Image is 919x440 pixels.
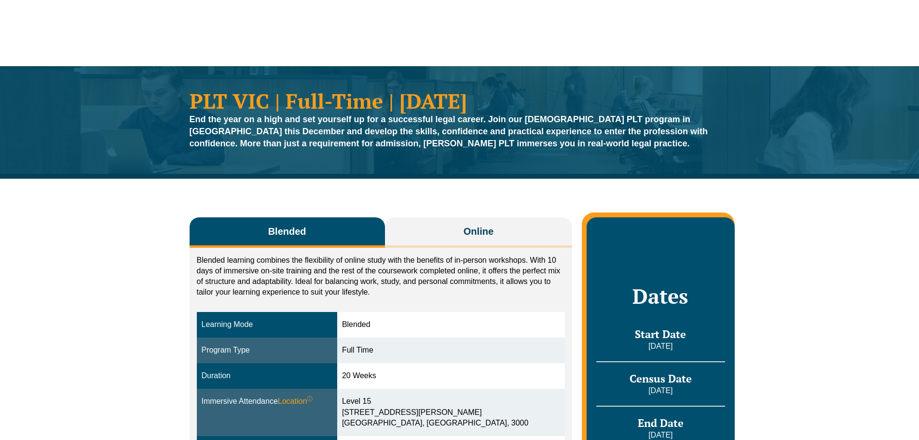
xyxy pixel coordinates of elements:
div: Blended [342,319,560,330]
span: Online [464,225,494,238]
div: Level 15 [STREET_ADDRESS][PERSON_NAME] [GEOGRAPHIC_DATA], [GEOGRAPHIC_DATA], 3000 [342,396,560,429]
h2: Dates [596,284,725,308]
span: End Date [638,416,684,430]
span: Start Date [635,327,686,341]
div: 20 Weeks [342,370,560,382]
span: Location [278,396,313,407]
span: Blended [268,225,306,238]
p: Blended learning combines the flexibility of online study with the benefits of in-person workshop... [197,255,565,298]
p: [DATE] [596,341,725,352]
span: Census Date [630,371,692,385]
p: [DATE] [596,385,725,396]
strong: End the year on a high and set yourself up for a successful legal career. Join our [DEMOGRAPHIC_D... [190,114,708,148]
div: Immersive Attendance [202,396,332,407]
div: Learning Mode [202,319,332,330]
h1: PLT VIC | Full-Time | [DATE] [190,90,730,111]
div: Program Type [202,345,332,356]
div: Duration [202,370,332,382]
sup: ⓘ [307,396,313,402]
div: Full Time [342,345,560,356]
